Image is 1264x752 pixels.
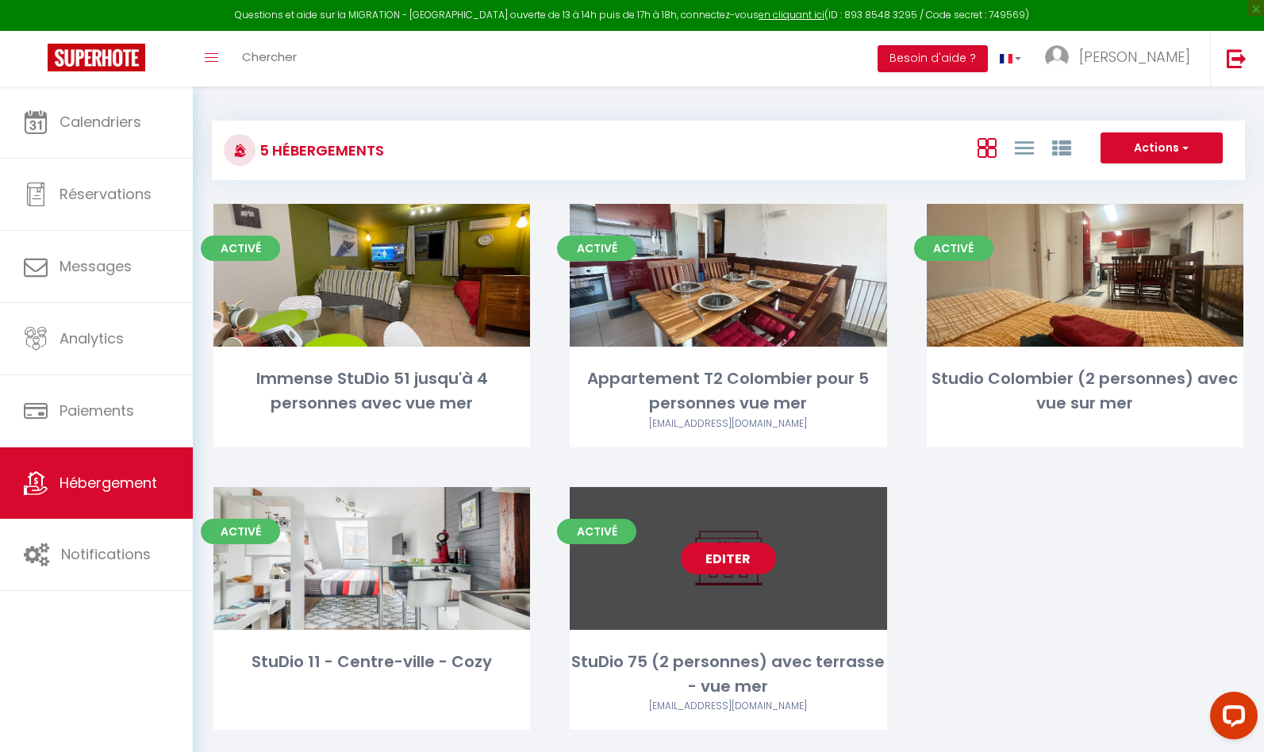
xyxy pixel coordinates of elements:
div: Studio Colombier (2 personnes) avec vue sur mer [927,366,1243,416]
span: Calendriers [60,112,141,132]
div: Airbnb [570,699,886,714]
span: Analytics [60,328,124,348]
button: Besoin d'aide ? [878,45,988,72]
img: ... [1045,45,1069,69]
span: Activé [201,519,280,544]
a: Vue en Box [978,134,997,160]
a: Editer [325,259,420,291]
div: StuDio 11 - Centre-ville - Cozy [213,650,530,674]
a: Editer [681,543,776,574]
a: Editer [681,259,776,291]
button: Actions [1101,132,1223,164]
span: Paiements [60,401,134,420]
span: [PERSON_NAME] [1079,47,1190,67]
img: Super Booking [48,44,145,71]
a: ... [PERSON_NAME] [1033,31,1210,86]
a: Vue en Liste [1015,134,1034,160]
img: logout [1227,48,1247,68]
a: en cliquant ici [759,8,824,21]
span: Notifications [61,544,151,564]
span: Chercher [242,48,297,65]
span: Activé [557,519,636,544]
a: Chercher [230,31,309,86]
span: Messages [60,256,132,276]
span: Hébergement [60,473,157,493]
div: Appartement T2 Colombier pour 5 personnes vue mer [570,366,886,416]
a: Vue par Groupe [1052,134,1071,160]
div: Immense StuDio 51 jusqu'à 4 personnes avec vue mer [213,366,530,416]
span: Réservations [60,184,152,204]
a: Editer [1037,259,1132,291]
span: Activé [914,236,993,261]
div: Airbnb [570,416,886,432]
a: Editer [325,543,420,574]
iframe: LiveChat chat widget [1197,685,1264,752]
span: Activé [557,236,636,261]
div: StuDio 75 (2 personnes) avec terrasse - vue mer [570,650,886,700]
span: Activé [201,236,280,261]
h3: 5 Hébergements [255,132,384,168]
